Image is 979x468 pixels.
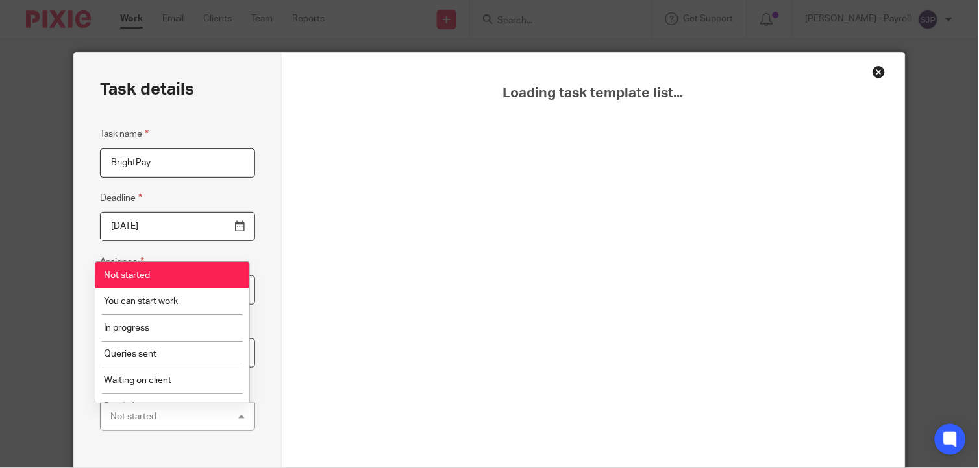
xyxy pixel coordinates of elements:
span: Not started [104,271,150,280]
span: Ready for review [104,402,171,411]
span: You can start work [104,297,178,306]
input: Task name [100,148,255,178]
input: Pick a date [100,212,255,241]
div: Close this dialog window [873,65,886,78]
span: Queries sent [104,349,156,358]
span: Loading task template list... [314,85,873,102]
span: Waiting on client [104,376,171,385]
span: In progress [104,323,149,333]
div: Not started [110,412,156,421]
label: Deadline [100,191,142,205]
label: Assignee [100,254,144,269]
h2: Task details [100,78,194,100]
label: Task name [100,126,149,141]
